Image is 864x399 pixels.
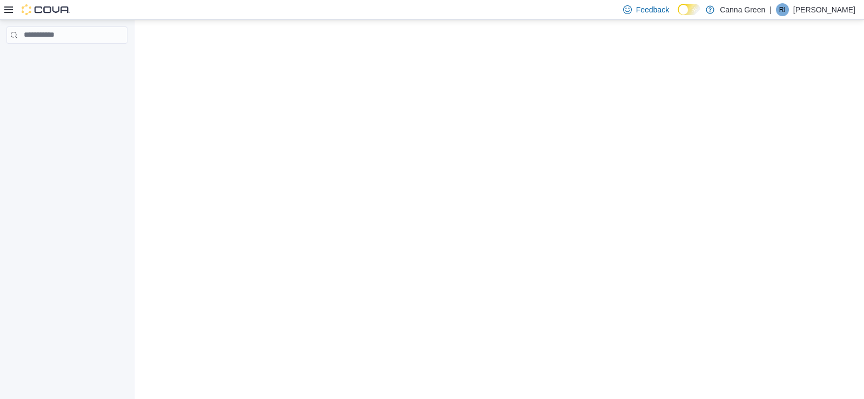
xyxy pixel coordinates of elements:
p: | [769,3,772,16]
nav: Complex example [6,46,127,72]
p: Canna Green [720,3,765,16]
img: Cova [22,4,70,15]
input: Dark Mode [678,4,700,15]
p: [PERSON_NAME] [793,3,855,16]
div: Raven Irwin [776,3,789,16]
span: RI [779,3,786,16]
span: Feedback [636,4,669,15]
